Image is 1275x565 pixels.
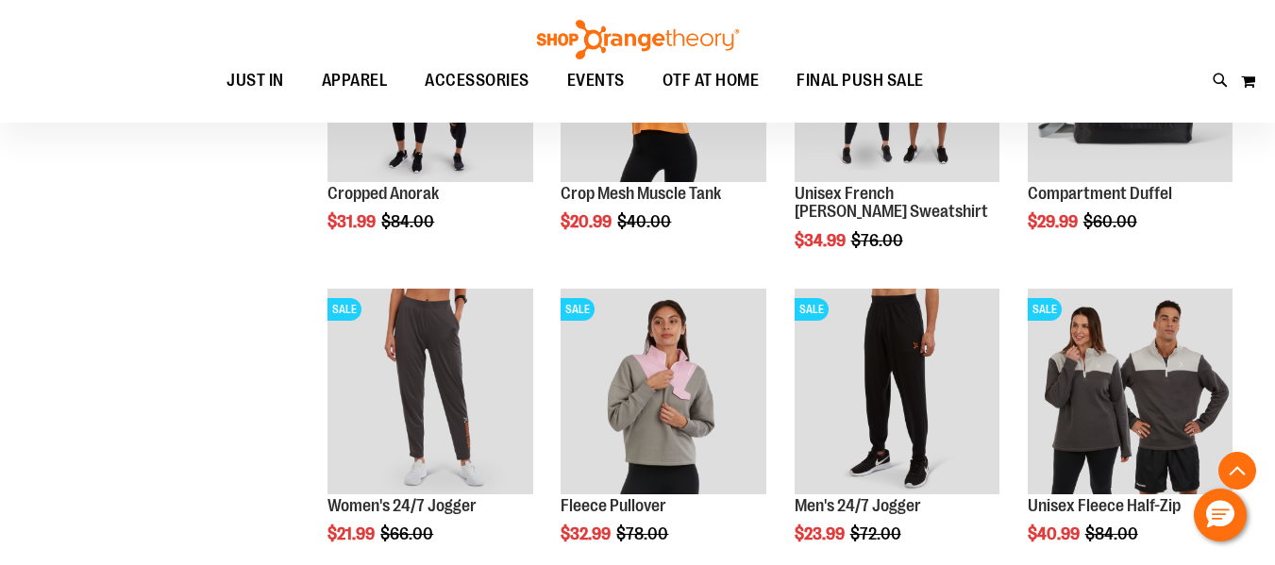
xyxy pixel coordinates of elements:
[561,298,595,321] span: SALE
[1083,212,1140,231] span: $60.00
[561,524,613,543] span: $32.99
[851,231,906,250] span: $76.00
[617,212,674,231] span: $40.00
[1028,298,1062,321] span: SALE
[795,231,848,250] span: $34.99
[850,524,904,543] span: $72.00
[322,59,388,102] span: APPAREL
[795,496,921,515] a: Men's 24/7 Jogger
[561,184,721,203] a: Crop Mesh Muscle Tank
[561,289,765,496] a: Product image for Fleece PulloverSALE
[406,59,548,103] a: ACCESSORIES
[795,298,829,321] span: SALE
[548,59,644,103] a: EVENTS
[425,59,529,102] span: ACCESSORIES
[208,59,303,103] a: JUST IN
[303,59,407,103] a: APPAREL
[1028,289,1233,493] img: Product image for Unisex Fleece Half Zip
[327,289,532,496] a: Product image for 24/7 JoggerSALE
[795,524,847,543] span: $23.99
[380,524,436,543] span: $66.00
[795,289,999,496] a: Product image for 24/7 JoggerSALE
[795,289,999,493] img: Product image for 24/7 Jogger
[1028,496,1181,515] a: Unisex Fleece Half-Zip
[327,298,361,321] span: SALE
[663,59,760,102] span: OTF AT HOME
[778,59,943,102] a: FINAL PUSH SALE
[226,59,284,102] span: JUST IN
[1194,489,1247,541] button: Hello, have a question? Let’s chat.
[616,524,671,543] span: $78.00
[1028,184,1172,203] a: Compartment Duffel
[1218,452,1256,490] button: Back To Top
[327,184,439,203] a: Cropped Anorak
[797,59,924,102] span: FINAL PUSH SALE
[327,496,477,515] a: Women's 24/7 Jogger
[534,20,742,59] img: Shop Orangetheory
[561,289,765,493] img: Product image for Fleece Pullover
[567,59,625,102] span: EVENTS
[327,212,378,231] span: $31.99
[1085,524,1141,543] span: $84.00
[1028,289,1233,496] a: Product image for Unisex Fleece Half ZipSALE
[381,212,437,231] span: $84.00
[327,289,532,493] img: Product image for 24/7 Jogger
[327,524,377,543] span: $21.99
[561,212,614,231] span: $20.99
[644,59,779,103] a: OTF AT HOME
[795,184,988,222] a: Unisex French [PERSON_NAME] Sweatshirt
[1028,524,1082,543] span: $40.99
[1028,212,1081,231] span: $29.99
[561,496,666,515] a: Fleece Pullover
